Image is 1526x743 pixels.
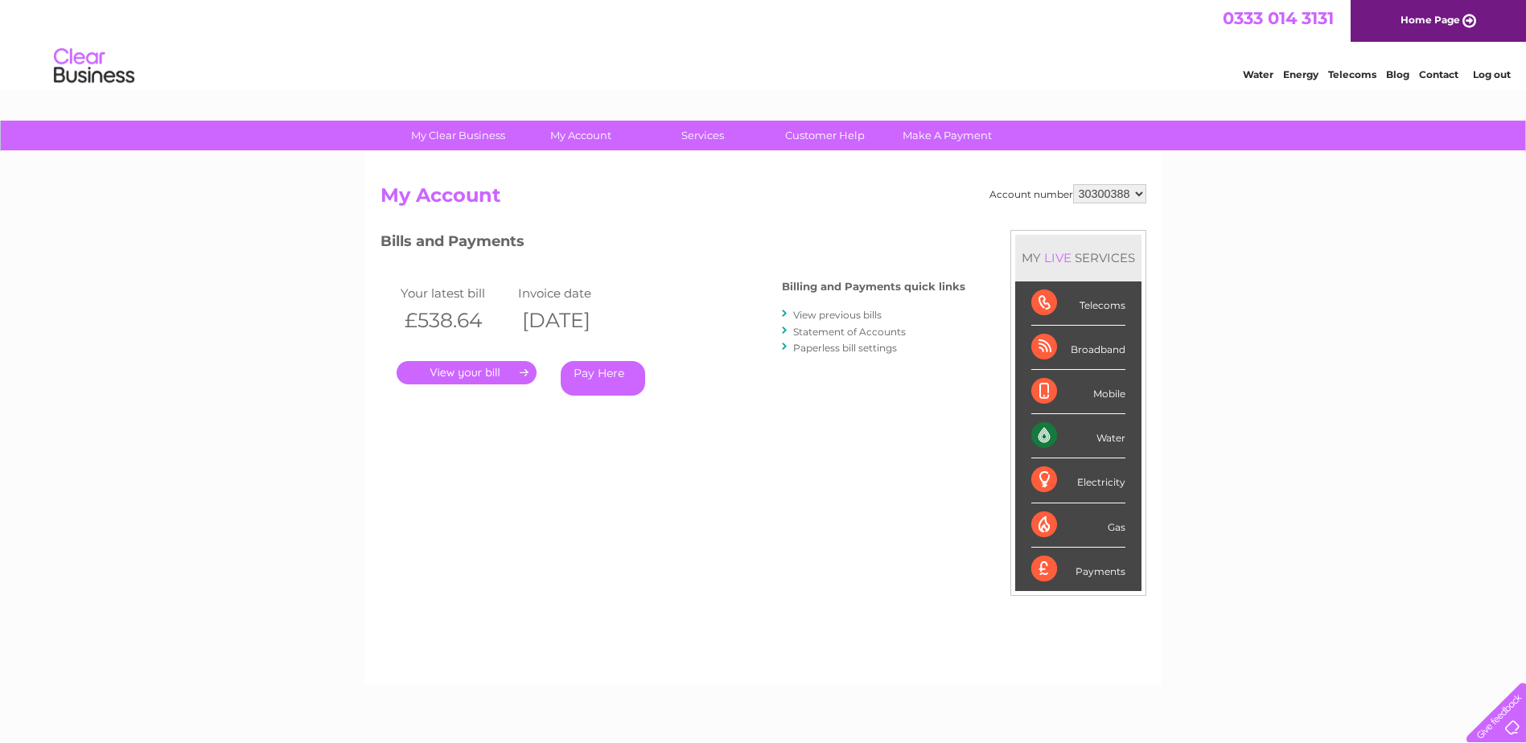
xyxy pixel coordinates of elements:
a: Telecoms [1328,68,1376,80]
div: Payments [1031,548,1125,591]
a: Make A Payment [881,121,1014,150]
a: Paperless bill settings [793,342,897,354]
div: Telecoms [1031,281,1125,326]
a: Customer Help [759,121,891,150]
a: Water [1243,68,1273,80]
th: £538.64 [397,304,514,337]
h2: My Account [380,184,1146,215]
div: Gas [1031,503,1125,548]
div: MY SERVICES [1015,235,1141,281]
a: Log out [1473,68,1511,80]
a: My Account [514,121,647,150]
a: . [397,361,537,384]
td: Your latest bill [397,282,514,304]
h3: Bills and Payments [380,230,965,258]
a: View previous bills [793,309,882,321]
a: Blog [1386,68,1409,80]
div: LIVE [1041,250,1075,265]
td: Invoice date [514,282,631,304]
img: logo.png [53,42,135,91]
h4: Billing and Payments quick links [782,281,965,293]
a: Energy [1283,68,1318,80]
a: Pay Here [561,361,645,396]
div: Water [1031,414,1125,458]
div: Electricity [1031,458,1125,503]
div: Mobile [1031,370,1125,414]
div: Account number [989,184,1146,203]
th: [DATE] [514,304,631,337]
a: Contact [1419,68,1458,80]
a: Services [636,121,769,150]
div: Broadband [1031,326,1125,370]
a: 0333 014 3131 [1223,8,1334,28]
a: My Clear Business [392,121,524,150]
a: Statement of Accounts [793,326,906,338]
